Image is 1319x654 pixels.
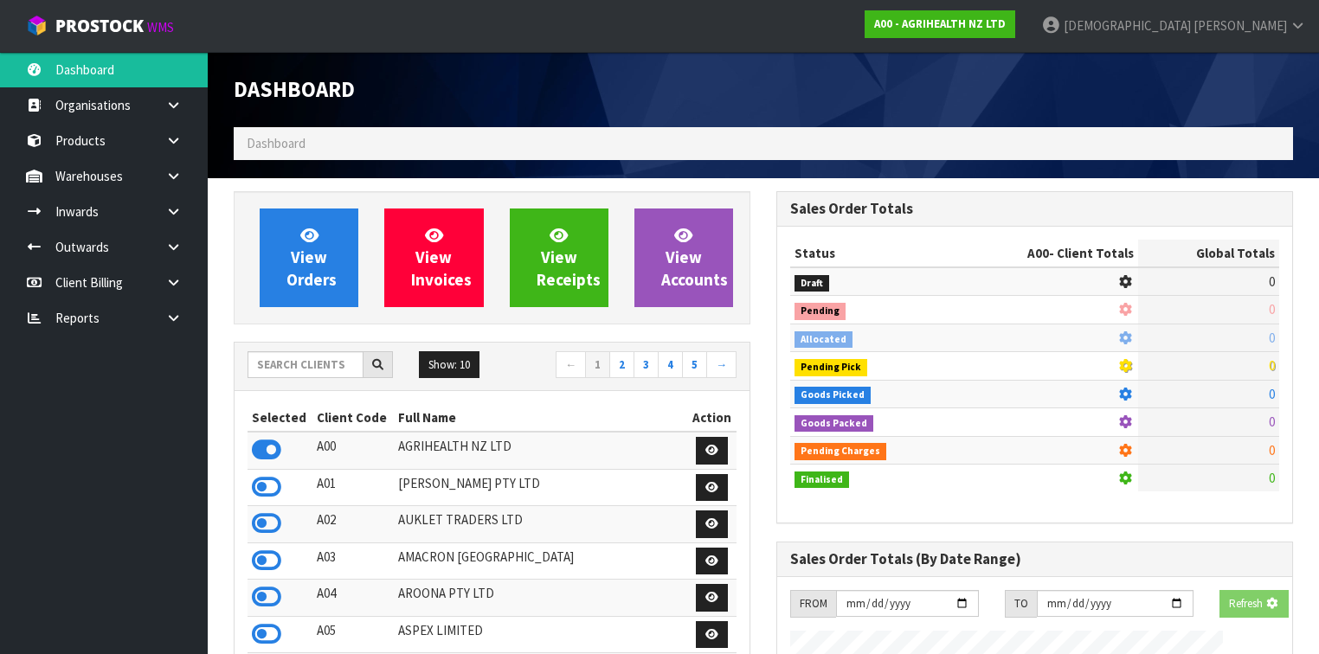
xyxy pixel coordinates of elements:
input: Search clients [248,351,364,378]
span: A00 [1027,245,1049,261]
span: [PERSON_NAME] [1194,17,1287,34]
nav: Page navigation [505,351,737,381]
td: AUKLET TRADERS LTD [394,506,687,543]
span: [DEMOGRAPHIC_DATA] [1064,17,1191,34]
a: A00 - AGRIHEALTH NZ LTD [865,10,1015,38]
img: cube-alt.png [26,15,48,36]
span: 0 [1269,357,1275,374]
span: View Invoices [411,225,472,290]
th: - Client Totals [952,240,1138,267]
a: 3 [634,351,659,379]
span: 0 [1269,301,1275,317]
span: View Accounts [661,225,728,290]
a: ViewOrders [260,208,358,307]
span: Pending Charges [795,443,886,460]
span: Dashboard [247,135,306,151]
a: 4 [658,351,683,379]
div: FROM [790,590,836,618]
td: A00 [312,432,394,469]
a: 2 [609,351,634,379]
td: AGRIHEALTH NZ LTD [394,432,687,469]
span: 0 [1269,442,1275,458]
a: → [706,351,737,379]
span: Pending [795,303,846,320]
a: 5 [682,351,707,379]
small: WMS [147,19,174,35]
span: Draft [795,275,829,292]
span: Finalised [795,471,849,489]
span: Pending Pick [795,359,867,376]
button: Show: 10 [419,351,479,379]
span: Dashboard [234,75,355,103]
td: A03 [312,542,394,580]
td: A05 [312,616,394,653]
h3: Sales Order Totals (By Date Range) [790,551,1279,567]
div: TO [1005,590,1037,618]
a: ViewReceipts [510,208,608,307]
h3: Sales Order Totals [790,201,1279,217]
span: 0 [1269,273,1275,290]
a: ViewInvoices [384,208,483,307]
span: Goods Picked [795,387,871,404]
span: View Receipts [537,225,601,290]
a: ← [556,351,586,379]
span: Allocated [795,331,853,349]
th: Action [687,404,737,432]
td: [PERSON_NAME] PTY LTD [394,469,687,506]
th: Selected [248,404,312,432]
th: Full Name [394,404,687,432]
a: 1 [585,351,610,379]
td: AMACRON [GEOGRAPHIC_DATA] [394,542,687,580]
span: ProStock [55,15,144,37]
button: Refresh [1219,590,1289,618]
th: Global Totals [1138,240,1279,267]
td: ASPEX LIMITED [394,616,687,653]
span: Goods Packed [795,415,873,433]
span: 0 [1269,414,1275,430]
span: 0 [1269,330,1275,346]
th: Client Code [312,404,394,432]
span: 0 [1269,386,1275,402]
a: ViewAccounts [634,208,733,307]
td: A02 [312,506,394,543]
span: View Orders [286,225,337,290]
td: A04 [312,580,394,617]
span: 0 [1269,470,1275,486]
th: Status [790,240,952,267]
td: AROONA PTY LTD [394,580,687,617]
strong: A00 - AGRIHEALTH NZ LTD [874,16,1006,31]
td: A01 [312,469,394,506]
